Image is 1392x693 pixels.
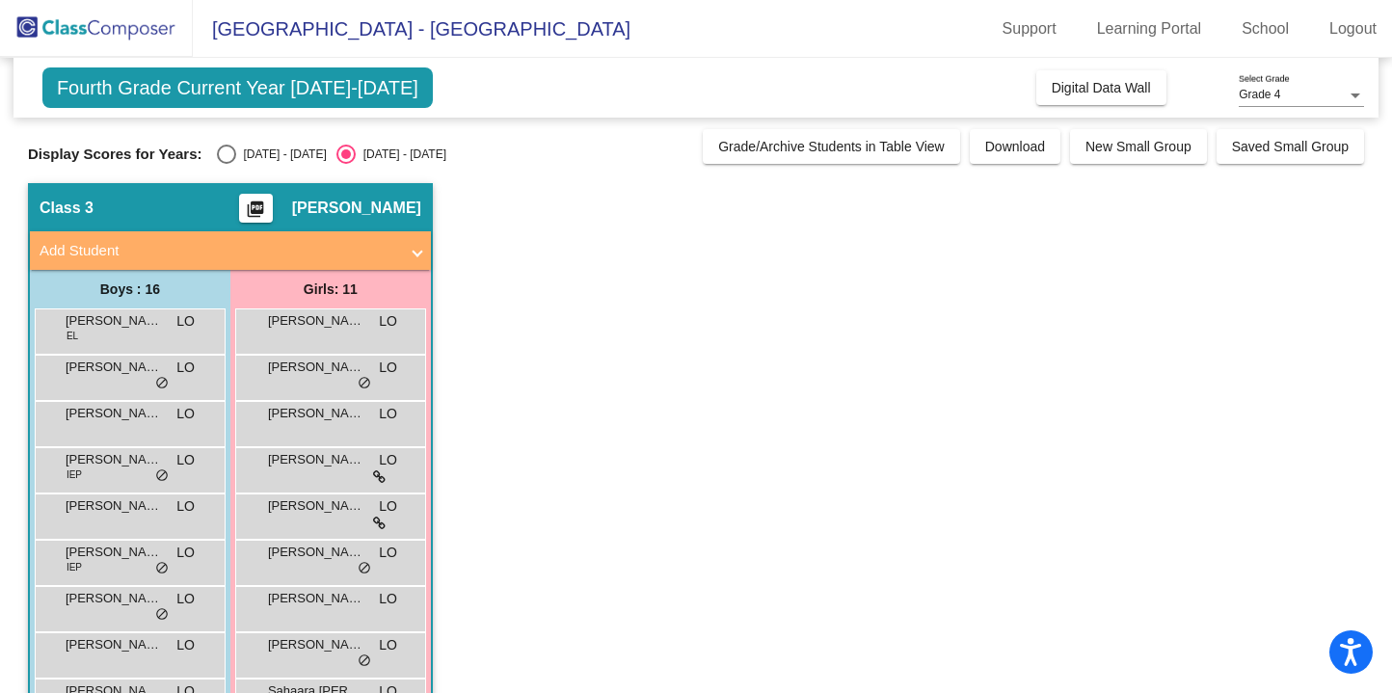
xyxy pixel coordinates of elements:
span: [PERSON_NAME] [66,358,162,377]
span: [PERSON_NAME] [66,496,162,516]
span: LO [379,496,397,517]
span: [PERSON_NAME] [268,404,364,423]
span: Digital Data Wall [1052,80,1151,95]
a: Learning Portal [1082,13,1218,44]
span: Download [985,139,1045,154]
span: LO [379,635,397,655]
mat-panel-title: Add Student [40,240,398,262]
span: [PERSON_NAME] [268,589,364,608]
span: Grade 4 [1239,88,1280,101]
span: do_not_disturb_alt [358,376,371,391]
span: IEP [67,467,82,482]
span: [PERSON_NAME] [268,635,364,654]
span: do_not_disturb_alt [358,653,371,669]
span: LO [176,450,195,470]
span: New Small Group [1085,139,1191,154]
div: Girls: 11 [230,270,431,308]
span: [PERSON_NAME] [268,450,364,469]
span: LO [176,635,195,655]
span: IEP [67,560,82,574]
span: [PERSON_NAME] [292,199,421,218]
a: School [1226,13,1304,44]
mat-radio-group: Select an option [217,145,446,164]
span: LO [379,404,397,424]
span: Saved Small Group [1232,139,1349,154]
button: Grade/Archive Students in Table View [703,129,960,164]
button: Download [970,129,1060,164]
span: Fourth Grade Current Year [DATE]-[DATE] [42,67,433,108]
span: LO [176,543,195,563]
span: EL [67,329,78,343]
span: LO [379,543,397,563]
span: Display Scores for Years: [28,146,202,163]
span: do_not_disturb_alt [155,468,169,484]
span: do_not_disturb_alt [155,561,169,576]
span: [PERSON_NAME] [66,635,162,654]
span: LO [176,358,195,378]
span: [PERSON_NAME] [268,543,364,562]
span: [PERSON_NAME] [66,311,162,331]
span: do_not_disturb_alt [155,376,169,391]
a: Logout [1314,13,1392,44]
span: LO [379,589,397,609]
mat-icon: picture_as_pdf [244,200,267,227]
span: [PERSON_NAME] [268,311,364,331]
span: Class 3 [40,199,94,218]
span: [GEOGRAPHIC_DATA] - [GEOGRAPHIC_DATA] [193,13,630,44]
button: Print Students Details [239,194,273,223]
span: Grade/Archive Students in Table View [718,139,945,154]
span: LO [176,589,195,609]
mat-expansion-panel-header: Add Student [30,231,431,270]
span: [PERSON_NAME] [268,358,364,377]
span: LO [379,358,397,378]
span: LO [176,311,195,332]
span: LO [379,311,397,332]
span: [PERSON_NAME] [268,496,364,516]
span: [PERSON_NAME] [66,450,162,469]
a: Support [987,13,1072,44]
span: LO [176,404,195,424]
span: LO [379,450,397,470]
span: [PERSON_NAME] [66,543,162,562]
span: [PERSON_NAME] [66,404,162,423]
div: [DATE] - [DATE] [356,146,446,163]
button: Digital Data Wall [1036,70,1166,105]
div: Boys : 16 [30,270,230,308]
button: New Small Group [1070,129,1207,164]
span: LO [176,496,195,517]
div: [DATE] - [DATE] [236,146,327,163]
span: do_not_disturb_alt [155,607,169,623]
button: Saved Small Group [1217,129,1364,164]
span: do_not_disturb_alt [358,561,371,576]
span: [PERSON_NAME] [66,589,162,608]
